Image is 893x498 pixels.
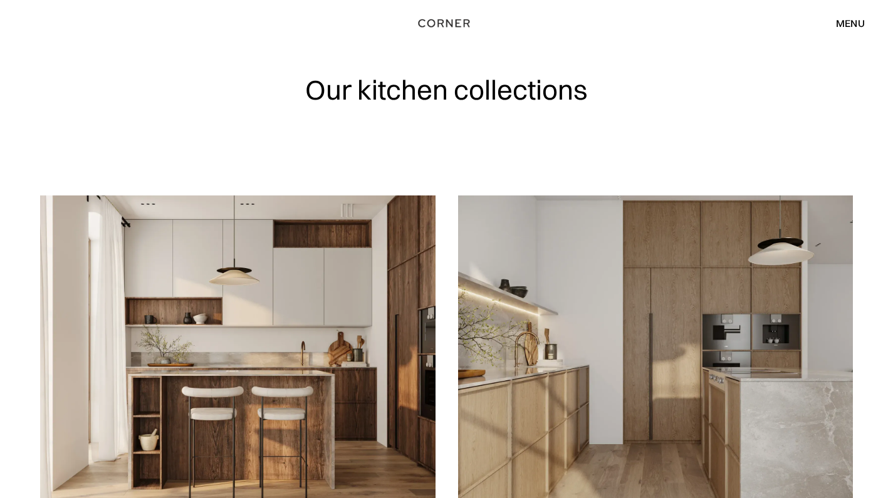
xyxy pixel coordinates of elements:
div: menu [823,13,865,34]
a: home [409,15,484,31]
h1: Our kitchen collections [305,75,588,105]
div: menu [836,18,865,28]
